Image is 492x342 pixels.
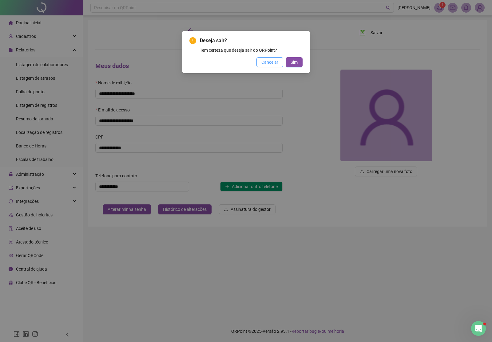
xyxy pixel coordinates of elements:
[471,321,486,336] iframe: Intercom live chat
[286,57,303,67] button: Sim
[261,59,278,66] span: Cancelar
[291,59,298,66] span: Sim
[200,37,303,44] span: Deseja sair?
[189,37,196,44] span: exclamation-circle
[256,57,283,67] button: Cancelar
[200,47,303,54] div: Tem certeza que deseja sair do QRPoint?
